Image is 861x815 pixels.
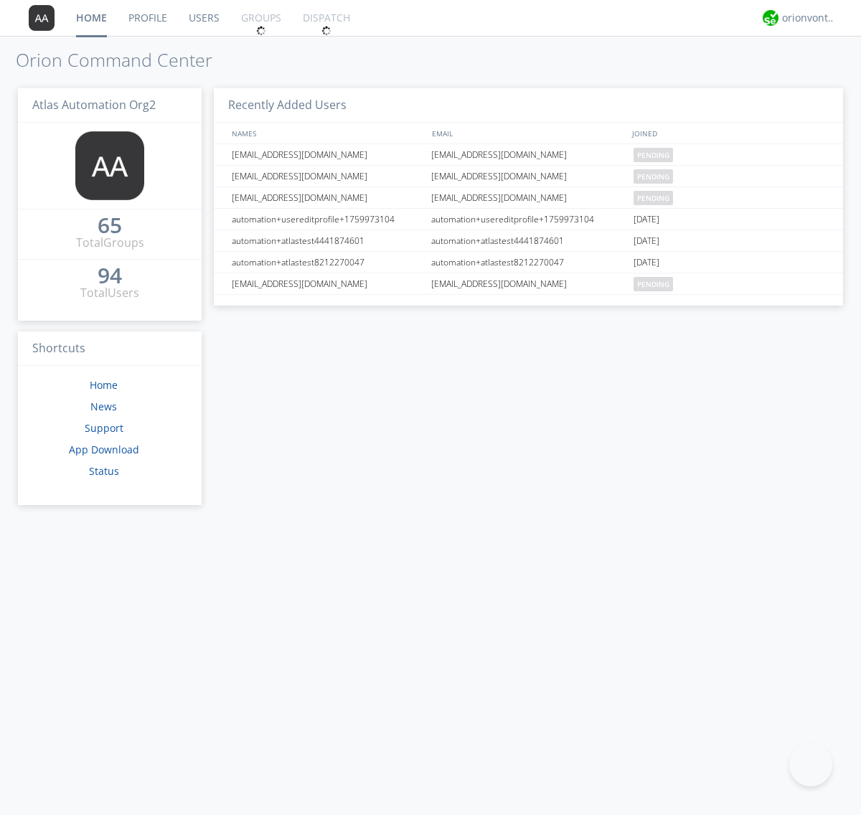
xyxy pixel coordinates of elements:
div: [EMAIL_ADDRESS][DOMAIN_NAME] [428,273,630,294]
div: JOINED [629,123,829,143]
h3: Recently Added Users [214,88,843,123]
span: pending [634,169,673,184]
span: pending [634,191,673,205]
a: automation+atlastest8212270047automation+atlastest8212270047[DATE] [214,252,843,273]
div: NAMES [228,123,425,143]
a: App Download [69,443,139,456]
a: automation+atlastest4441874601automation+atlastest4441874601[DATE] [214,230,843,252]
div: [EMAIL_ADDRESS][DOMAIN_NAME] [228,187,427,208]
a: Home [90,378,118,392]
a: 65 [98,218,122,235]
div: [EMAIL_ADDRESS][DOMAIN_NAME] [228,144,427,165]
img: 373638.png [29,5,55,31]
div: 65 [98,218,122,232]
a: Support [85,421,123,435]
img: 29d36aed6fa347d5a1537e7736e6aa13 [763,10,778,26]
iframe: Toggle Customer Support [789,743,832,786]
a: automation+usereditprofile+1759973104automation+usereditprofile+1759973104[DATE] [214,209,843,230]
img: spin.svg [256,26,266,36]
div: [EMAIL_ADDRESS][DOMAIN_NAME] [228,273,427,294]
div: EMAIL [428,123,629,143]
span: [DATE] [634,252,659,273]
a: 94 [98,268,122,285]
div: automation+atlastest4441874601 [428,230,630,251]
a: [EMAIL_ADDRESS][DOMAIN_NAME][EMAIL_ADDRESS][DOMAIN_NAME]pending [214,273,843,295]
div: Total Users [80,285,139,301]
a: [EMAIL_ADDRESS][DOMAIN_NAME][EMAIL_ADDRESS][DOMAIN_NAME]pending [214,144,843,166]
div: automation+atlastest8212270047 [428,252,630,273]
a: [EMAIL_ADDRESS][DOMAIN_NAME][EMAIL_ADDRESS][DOMAIN_NAME]pending [214,187,843,209]
a: News [90,400,117,413]
div: 94 [98,268,122,283]
div: [EMAIL_ADDRESS][DOMAIN_NAME] [428,187,630,208]
div: automation+atlastest8212270047 [228,252,427,273]
div: automation+atlastest4441874601 [228,230,427,251]
span: pending [634,277,673,291]
span: [DATE] [634,209,659,230]
a: [EMAIL_ADDRESS][DOMAIN_NAME][EMAIL_ADDRESS][DOMAIN_NAME]pending [214,166,843,187]
div: automation+usereditprofile+1759973104 [428,209,630,230]
h3: Shortcuts [18,331,202,367]
span: pending [634,148,673,162]
div: [EMAIL_ADDRESS][DOMAIN_NAME] [228,166,427,187]
div: orionvontas+atlas+automation+org2 [782,11,836,25]
span: Atlas Automation Org2 [32,97,156,113]
div: Total Groups [76,235,144,251]
div: [EMAIL_ADDRESS][DOMAIN_NAME] [428,166,630,187]
span: [DATE] [634,230,659,252]
img: spin.svg [321,26,331,36]
a: Status [89,464,119,478]
div: [EMAIL_ADDRESS][DOMAIN_NAME] [428,144,630,165]
div: automation+usereditprofile+1759973104 [228,209,427,230]
img: 373638.png [75,131,144,200]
